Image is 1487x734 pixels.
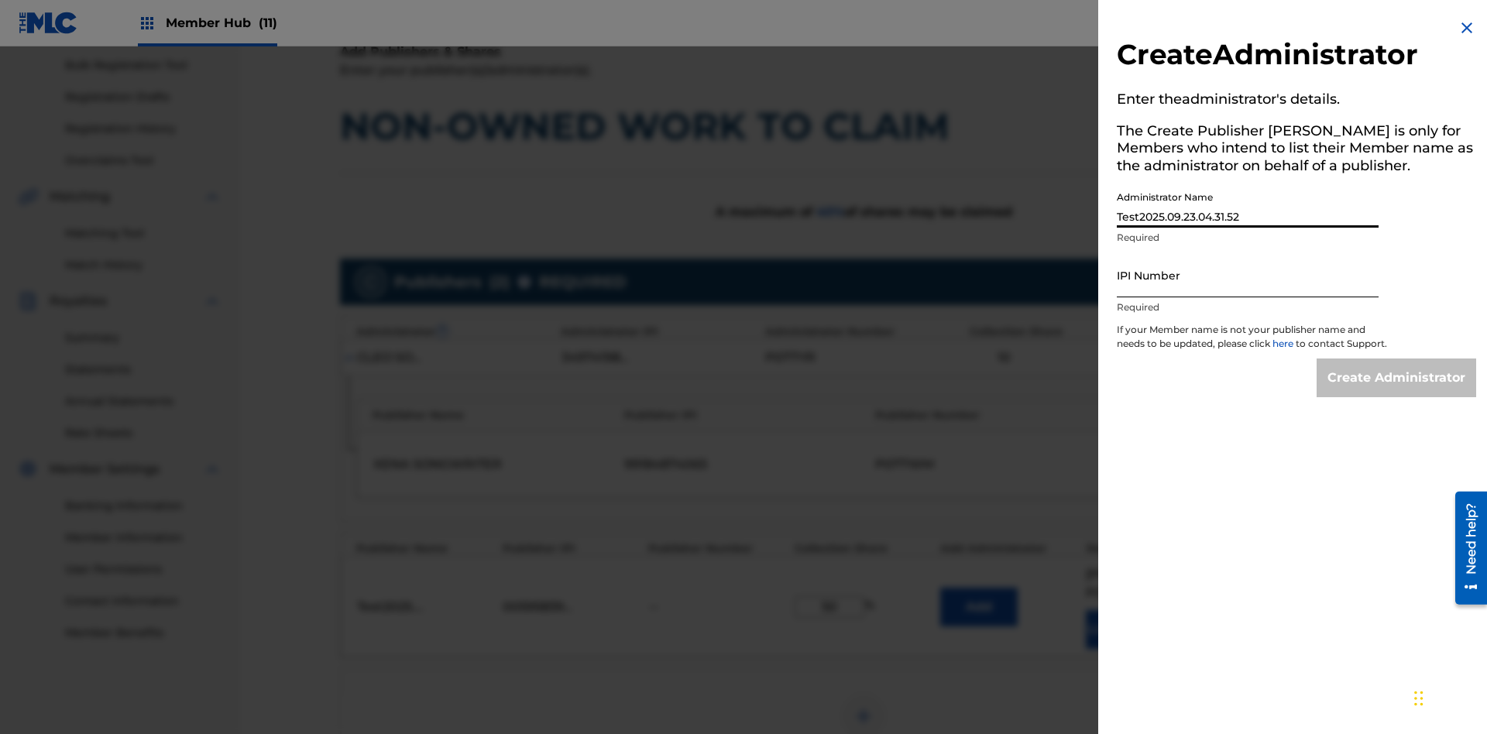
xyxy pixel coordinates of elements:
[1117,300,1379,314] p: Required
[1444,485,1487,612] iframe: Resource Center
[1272,338,1296,349] a: here
[1117,323,1388,358] p: If your Member name is not your publisher name and needs to be updated, please click to contact S...
[1117,37,1476,77] h2: Create Administrator
[259,15,277,30] span: (11)
[1414,675,1423,722] div: Drag
[166,14,277,32] span: Member Hub
[19,12,78,34] img: MLC Logo
[1117,118,1476,184] h5: The Create Publisher [PERSON_NAME] is only for Members who intend to list their Member name as th...
[1410,660,1487,734] iframe: Chat Widget
[138,14,156,33] img: Top Rightsholders
[1117,231,1379,245] p: Required
[1117,86,1476,118] h5: Enter the administrator 's details.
